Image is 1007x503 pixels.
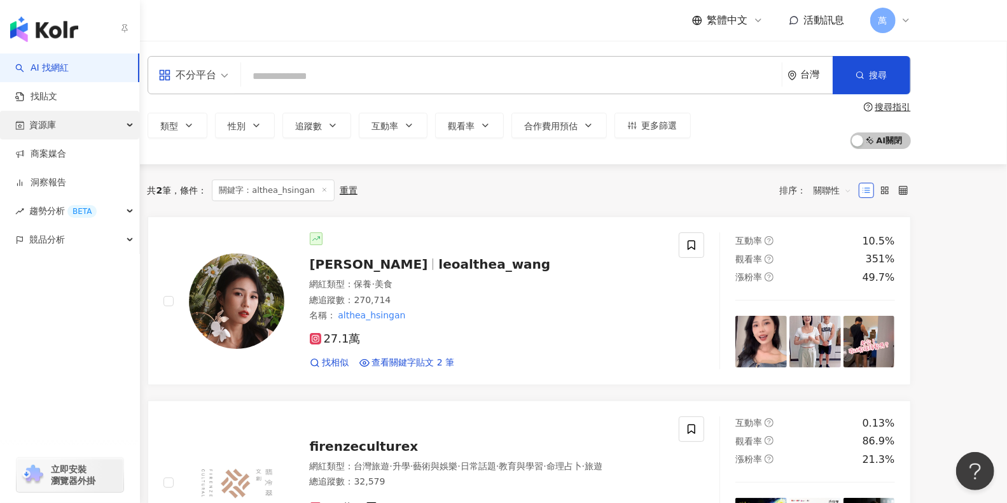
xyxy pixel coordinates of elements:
span: 條件 ： [171,185,207,195]
img: post-image [789,316,841,367]
div: 不分平台 [158,65,217,85]
span: · [372,279,375,289]
div: 86.9% [863,434,895,448]
a: 洞察報告 [15,176,66,189]
span: 藝術與娛樂 [413,461,457,471]
div: 排序： [780,180,859,201]
button: 追蹤數 [282,113,351,138]
iframe: Help Scout Beacon - Open [956,452,994,490]
span: 日常話題 [461,461,496,471]
span: · [496,461,499,471]
img: KOL Avatar [189,253,284,349]
span: firenzeculturex [310,439,419,454]
span: · [457,461,460,471]
div: 重置 [340,185,358,195]
div: BETA [67,205,97,218]
span: 更多篩選 [642,120,677,131]
span: question-circle [765,236,774,245]
img: chrome extension [20,465,45,485]
span: 立即安裝 瀏覽器外掛 [51,464,95,486]
span: 繁體中文 [707,13,748,27]
span: 活動訊息 [804,14,845,26]
span: 互動率 [735,418,762,428]
div: 網紅類型 ： [310,278,664,291]
button: 合作費用預估 [511,113,607,138]
span: 命理占卜 [546,461,582,471]
span: 名稱 ： [310,308,408,322]
span: · [410,461,413,471]
span: 27.1萬 [310,332,361,346]
span: 漲粉率 [735,454,762,464]
span: 追蹤數 [296,121,323,131]
span: question-circle [765,418,774,427]
span: · [543,461,546,471]
img: logo [10,17,78,42]
a: chrome extension立即安裝 瀏覽器外掛 [17,458,123,492]
img: post-image [735,316,787,367]
div: 總追蹤數 ： 32,579 [310,476,664,488]
div: 49.7% [863,271,895,285]
span: environment [788,71,797,80]
span: 美食 [375,279,392,289]
span: 教育與學習 [499,461,543,471]
span: [PERSON_NAME] [310,257,428,272]
span: 合作費用預估 [525,121,578,131]
button: 觀看率 [435,113,504,138]
span: 搜尋 [870,70,887,80]
span: appstore [158,69,171,81]
span: 台灣旅遊 [354,461,390,471]
mark: althea_hsingan [337,308,408,322]
div: 台灣 [801,69,833,80]
img: post-image [844,316,895,367]
span: 保養 [354,279,372,289]
a: searchAI 找網紅 [15,62,69,74]
div: 351% [866,252,895,266]
span: 競品分析 [29,225,65,254]
a: 商案媒合 [15,148,66,160]
span: question-circle [765,273,774,281]
span: question-circle [864,103,873,111]
span: 觀看率 [735,436,762,446]
span: · [582,461,585,471]
span: 互動率 [735,236,762,246]
span: 關鍵字：althea_hsingan [212,180,335,201]
span: 找相似 [323,357,349,369]
div: 10.5% [863,234,895,248]
span: leoalthea_wang [438,257,550,272]
span: question-circle [765,255,774,264]
span: 性別 [228,121,246,131]
span: 萬 [879,13,887,27]
a: KOL Avatar[PERSON_NAME]leoalthea_wang網紅類型：保養·美食總追蹤數：270,714名稱：althea_hsingan27.1萬找相似查看關鍵字貼文 2 筆互動... [148,216,911,385]
span: 資源庫 [29,111,56,139]
div: 21.3% [863,453,895,467]
a: 找相似 [310,357,349,369]
span: 升學 [392,461,410,471]
span: question-circle [765,455,774,464]
div: 共 筆 [148,185,172,195]
span: rise [15,207,24,216]
a: 查看關鍵字貼文 2 筆 [359,357,455,369]
span: 關聯性 [814,180,852,201]
span: 2 [156,185,163,195]
span: 觀看率 [448,121,475,131]
span: 互動率 [372,121,399,131]
span: · [390,461,392,471]
button: 類型 [148,113,207,138]
span: 查看關鍵字貼文 2 筆 [372,357,455,369]
span: question-circle [765,436,774,445]
span: 漲粉率 [735,272,762,282]
div: 0.13% [863,416,895,430]
button: 搜尋 [833,56,910,94]
div: 總追蹤數 ： 270,714 [310,294,664,307]
button: 性別 [215,113,275,138]
a: 找貼文 [15,90,57,103]
button: 更多篩選 [615,113,691,138]
div: 網紅類型 ： [310,460,664,473]
span: 類型 [161,121,179,131]
div: 搜尋指引 [875,102,911,112]
button: 互動率 [359,113,427,138]
span: 觀看率 [735,254,762,264]
span: 旅遊 [585,461,602,471]
span: 趨勢分析 [29,197,97,225]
